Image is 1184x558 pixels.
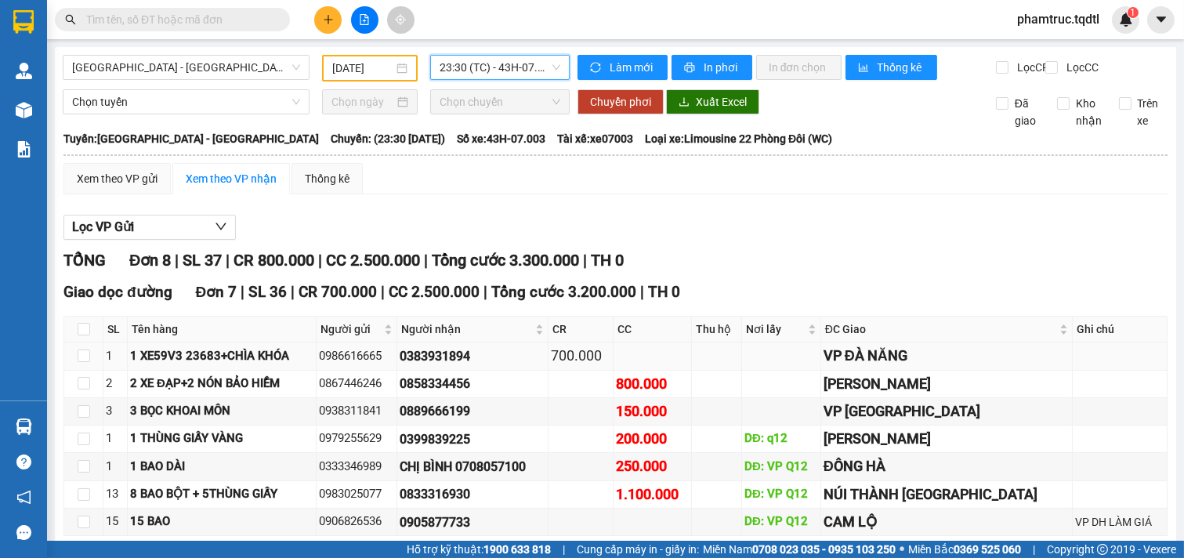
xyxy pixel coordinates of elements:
div: Xem theo VP gửi [77,170,158,187]
th: CC [614,317,692,342]
div: 0333346989 [319,458,394,476]
span: sync [590,62,603,74]
span: 0944551788 [118,47,204,64]
span: Lấy: [6,67,74,82]
span: Miền Nam [703,541,896,558]
span: Người nhận [401,321,532,338]
div: Thống kê [305,170,349,187]
span: Tổng cước 3.300.000 [432,251,579,270]
span: file-add [359,14,370,25]
div: DĐ: VP Q12 [744,485,818,504]
span: 0941417129 [6,45,92,63]
span: Lọc CR [1011,59,1052,76]
img: logo-vxr [13,10,34,34]
div: Xem theo VP nhận [186,170,277,187]
div: 1 XE59V3 23683+CHÌA KHÓA [130,347,313,366]
img: warehouse-icon [16,63,32,79]
span: | [381,283,385,301]
div: 1 BAO DÀI [130,458,313,476]
div: CAM LỘ [824,511,1070,533]
span: Trên xe [1131,95,1168,129]
span: phamtruc.tqdtl [1005,9,1112,29]
span: 23:30 (TC) - 43H-07.003 [440,56,559,79]
button: file-add [351,6,378,34]
span: Chuyến: (23:30 [DATE]) [331,130,445,147]
span: Hỗ trợ kỹ thuật: [407,541,551,558]
span: Giao: [118,67,147,82]
div: 0938311841 [319,402,394,421]
div: [PERSON_NAME] [824,373,1070,395]
div: 0833316930 [400,484,545,504]
div: 3 [106,402,125,421]
div: 0399839225 [400,429,545,449]
span: message [16,525,31,540]
div: 13 [106,485,125,504]
div: 1 [106,429,125,448]
span: SL 36 [248,283,287,301]
input: Chọn ngày [331,93,394,111]
div: 2 XE ĐẠP+2 NÓN BẢO HIỂM [130,375,313,393]
div: 15 [106,513,125,531]
span: | [318,251,322,270]
span: search [65,14,76,25]
span: Cung cấp máy in - giấy in: [577,541,699,558]
span: 0 [58,108,67,125]
span: TỔNG [63,251,106,270]
div: 8 BAO BỘT + 5THÙNG GIẤY [130,485,313,504]
div: VP ĐÀ NĂNG [824,345,1070,367]
p: Gửi: [6,9,115,43]
input: 13/09/2025 [332,60,393,77]
span: Lọc CC [1060,59,1101,76]
div: 0383931894 [400,346,545,366]
button: syncLàm mới [578,55,668,80]
span: CC: [87,89,110,106]
span: Tổng cước 3.200.000 [491,283,636,301]
img: warehouse-icon [16,418,32,435]
span: Người gửi [320,321,381,338]
span: | [241,283,244,301]
th: Thu hộ [692,317,742,342]
span: | [226,251,230,270]
span: Tài xế: xe07003 [557,130,633,147]
span: aim [395,14,406,25]
span: Số xe: 43H-07.003 [457,130,545,147]
div: 0906826536 [319,513,394,531]
div: 15 BAO [130,513,313,531]
button: aim [387,6,415,34]
span: Lọc VP Gửi [72,217,134,237]
div: [PERSON_NAME] [824,428,1070,450]
span: TH 0 [591,251,624,270]
span: Thống kê [878,59,925,76]
span: 100.000 [31,89,87,106]
span: download [679,96,690,109]
span: ĐC Giao [825,321,1056,338]
div: 700.000 [551,345,610,367]
div: DĐ: VP Q12 [744,458,818,476]
div: 0983025077 [319,485,394,504]
span: Miền Bắc [908,541,1021,558]
img: icon-new-feature [1119,13,1133,27]
span: question-circle [16,455,31,469]
div: 0979255629 [319,429,394,448]
span: Chọn chuyến [440,90,559,114]
button: printerIn phơi [672,55,752,80]
button: plus [314,6,342,34]
span: | [291,283,295,301]
span: CR: [5,89,27,106]
span: VP 330 [PERSON_NAME] [118,10,229,45]
span: plus [323,14,334,25]
div: 0889666199 [400,401,545,421]
button: caret-down [1147,6,1175,34]
button: downloadXuất Excel [666,89,759,114]
span: | [1033,541,1035,558]
span: SL 37 [183,251,222,270]
span: 0 [114,89,122,106]
input: Tìm tên, số ĐT hoặc mã đơn [86,11,271,28]
div: 800.000 [616,373,689,395]
span: Thu hộ: [5,108,54,125]
b: Tuyến: [GEOGRAPHIC_DATA] - [GEOGRAPHIC_DATA] [63,132,319,145]
div: 1 [106,458,125,476]
strong: 0369 525 060 [954,543,1021,556]
span: In phơi [704,59,740,76]
span: Chọn tuyến [72,90,300,114]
